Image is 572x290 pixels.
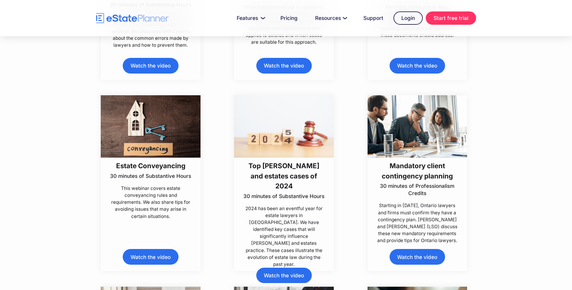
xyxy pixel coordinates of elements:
a: home [96,13,169,24]
a: Watch the video [390,249,445,264]
a: Top [PERSON_NAME] and estates cases of 202430 minutes of Substantive Hours2024 has been an eventf... [234,95,334,268]
a: Mandatory client contingency planning30 minutes of Professionalism CreditsStarting in [DATE], Ont... [368,95,467,244]
a: Watch the video [256,268,312,283]
p: 30 minutes of Professionalism Credits [376,182,459,197]
a: Resources [308,12,353,24]
a: Watch the video [123,58,178,73]
a: Features [229,12,270,24]
h3: Top [PERSON_NAME] and estates cases of 2024 [242,161,326,191]
h3: Mandatory client contingency planning [376,161,459,181]
p: 30 minutes of Substantive Hours [242,193,326,200]
h3: Estate Conveyancing [110,161,191,171]
a: Watch the video [256,58,312,73]
p: 30 minutes of Substantive Hours [110,172,191,180]
a: Watch the video [123,249,178,264]
a: Support [356,12,390,24]
a: Estate Conveyancing30 minutes of Substantive HoursThis webinar covers estate conveyancing rules a... [101,95,201,219]
a: Start free trial [426,11,476,25]
p: This webinar covers estate conveyancing rules and requirements. We also share tips for avoiding i... [109,185,192,220]
a: Pricing [273,12,305,24]
a: Login [393,11,423,25]
p: Starting in [DATE], Ontario lawyers and firms must confirm they have a contingency plan. [PERSON_... [376,202,459,244]
p: 2024 has been an eventful year for estate lawyers in [GEOGRAPHIC_DATA]. We have identified key ca... [242,205,326,268]
a: Watch the video [390,58,445,73]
